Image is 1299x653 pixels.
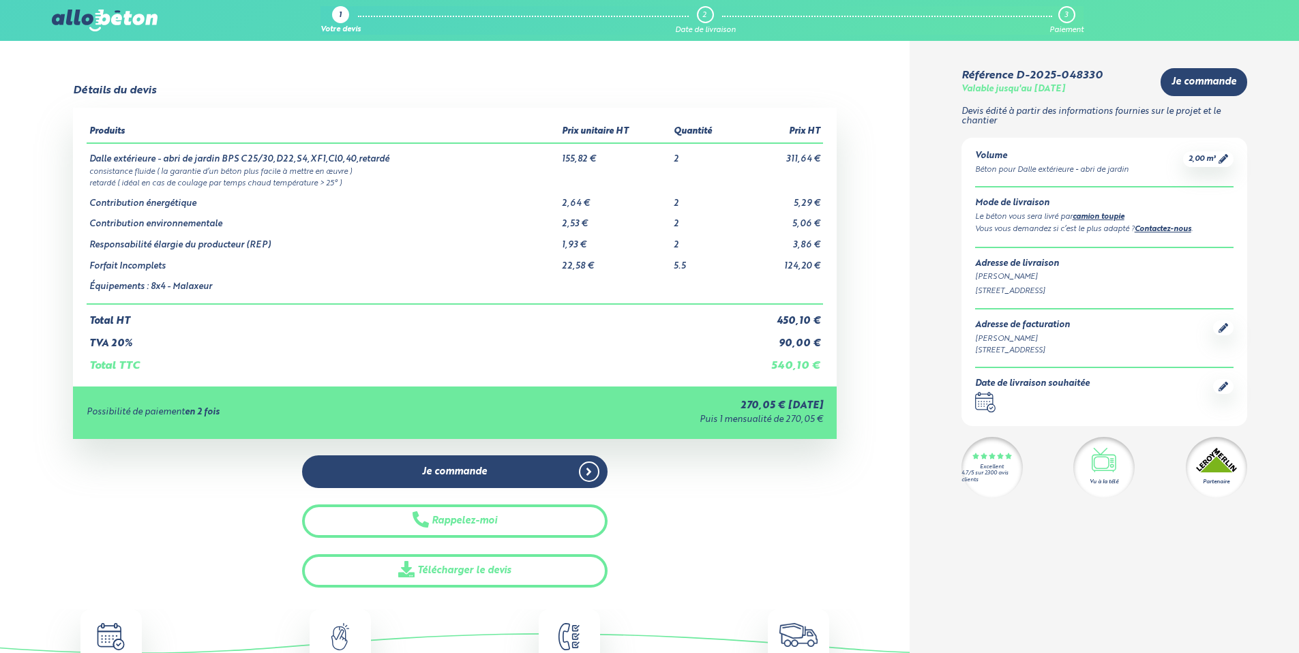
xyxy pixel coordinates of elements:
div: 1 [339,12,342,20]
div: Possibilité de paiement [87,408,468,418]
div: Adresse de livraison [975,259,1234,269]
td: 2 [671,230,738,251]
td: 2 [671,143,738,165]
div: Le béton vous sera livré par [975,211,1234,224]
td: 450,10 € [738,304,823,327]
td: 540,10 € [738,349,823,372]
img: truck.c7a9816ed8b9b1312949.png [779,623,818,647]
div: Votre devis [320,26,361,35]
td: Contribution énergétique [87,188,559,209]
td: 2,53 € [559,209,671,230]
div: Date de livraison [675,26,736,35]
div: 3 [1064,11,1068,20]
a: camion toupie [1073,213,1124,221]
td: 311,64 € [738,143,823,165]
iframe: Help widget launcher [1178,600,1284,638]
div: Partenaire [1203,478,1229,486]
p: Devis édité à partir des informations fournies sur le projet et le chantier [961,107,1247,127]
td: 155,82 € [559,143,671,165]
div: [PERSON_NAME] [975,271,1234,283]
a: Contactez-nous [1135,226,1191,233]
td: Forfait Incomplets [87,251,559,272]
div: Détails du devis [73,85,156,97]
a: Je commande [1161,68,1247,96]
td: Responsabilité élargie du producteur (REP) [87,230,559,251]
a: 3 Paiement [1049,6,1084,35]
td: 2 [671,209,738,230]
div: Référence D-2025-048330 [961,70,1103,82]
td: retardé ( idéal en cas de coulage par temps chaud température > 25° ) [87,177,823,188]
td: 2,64 € [559,188,671,209]
th: Prix HT [738,121,823,143]
td: 90,00 € [738,327,823,350]
td: TVA 20% [87,327,738,350]
span: Je commande [1171,76,1236,88]
div: Vu à la télé [1090,478,1118,486]
th: Prix unitaire HT [559,121,671,143]
div: [PERSON_NAME] [975,333,1070,345]
td: Contribution environnementale [87,209,559,230]
strong: en 2 fois [185,408,220,416]
span: Je commande [422,466,487,478]
div: [STREET_ADDRESS] [975,345,1070,356]
div: Volume [975,151,1129,162]
td: Total TTC [87,349,738,372]
th: Produits [87,121,559,143]
div: Vous vous demandez si c’est le plus adapté ? . [975,224,1234,236]
div: 2 [702,11,706,20]
a: Je commande [302,455,608,489]
div: [STREET_ADDRESS] [975,286,1234,297]
td: 5,06 € [738,209,823,230]
div: Puis 1 mensualité de 270,05 € [468,415,823,425]
td: Dalle extérieure - abri de jardin BPS C25/30,D22,S4,XF1,Cl0,40,retardé [87,143,559,165]
div: Valable jusqu'au [DATE] [961,85,1065,95]
img: allobéton [52,10,157,31]
button: Rappelez-moi [302,504,608,538]
div: Date de livraison souhaitée [975,379,1090,389]
td: 3,86 € [738,230,823,251]
a: Télécharger le devis [302,554,608,588]
div: Paiement [1049,26,1084,35]
a: 1 Votre devis [320,6,361,35]
td: consistance fluide ( la garantie d’un béton plus facile à mettre en œuvre ) [87,165,823,177]
div: Excellent [980,464,1004,470]
a: 2 Date de livraison [675,6,736,35]
th: Quantité [671,121,738,143]
div: 4.7/5 sur 2300 avis clients [961,470,1023,483]
td: 5,29 € [738,188,823,209]
div: Béton pour Dalle extérieure - abri de jardin [975,164,1129,176]
td: 5.5 [671,251,738,272]
td: Équipements : 8x4 - Malaxeur [87,271,559,304]
div: Adresse de facturation [975,320,1070,331]
td: 124,20 € [738,251,823,272]
td: 22,58 € [559,251,671,272]
td: Total HT [87,304,738,327]
div: Mode de livraison [975,198,1234,209]
td: 1,93 € [559,230,671,251]
div: 270,05 € [DATE] [468,400,823,412]
td: 2 [671,188,738,209]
